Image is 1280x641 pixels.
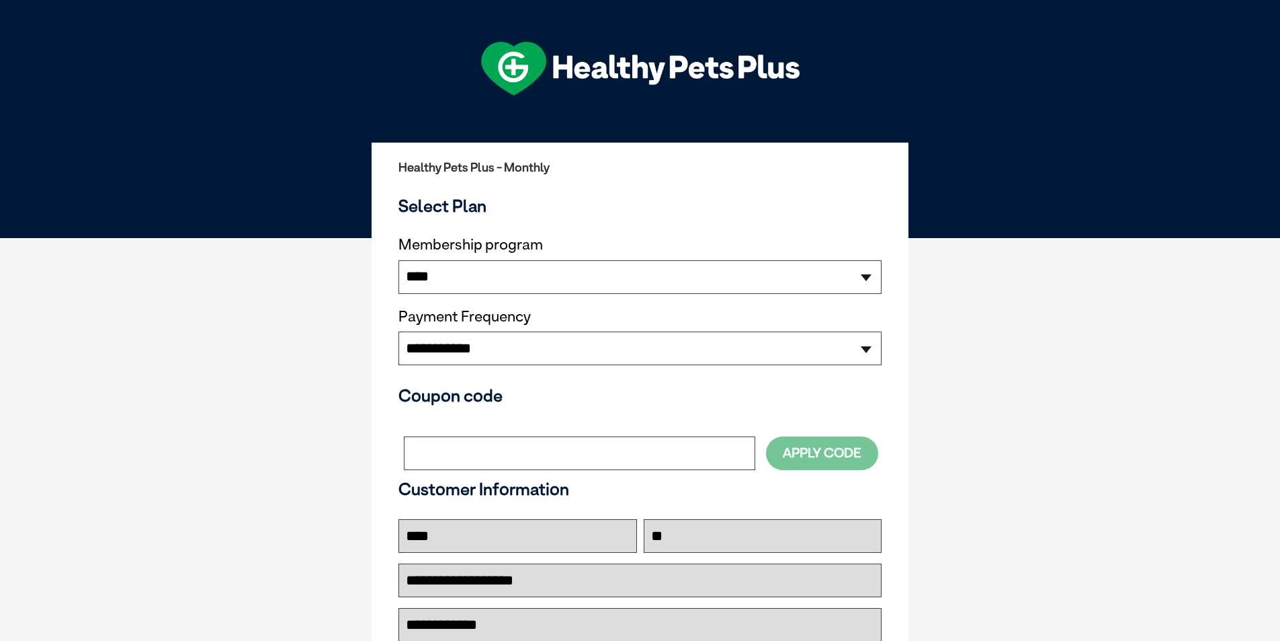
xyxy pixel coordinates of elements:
img: hpp-logo-landscape-green-white.png [481,42,800,96]
h3: Select Plan [398,196,882,216]
button: Apply Code [766,437,878,469]
label: Payment Frequency [398,308,531,326]
h3: Coupon code [398,385,882,406]
h2: Healthy Pets Plus - Monthly [398,161,882,174]
label: Membership program [398,236,882,254]
h3: Customer Information [398,479,882,499]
